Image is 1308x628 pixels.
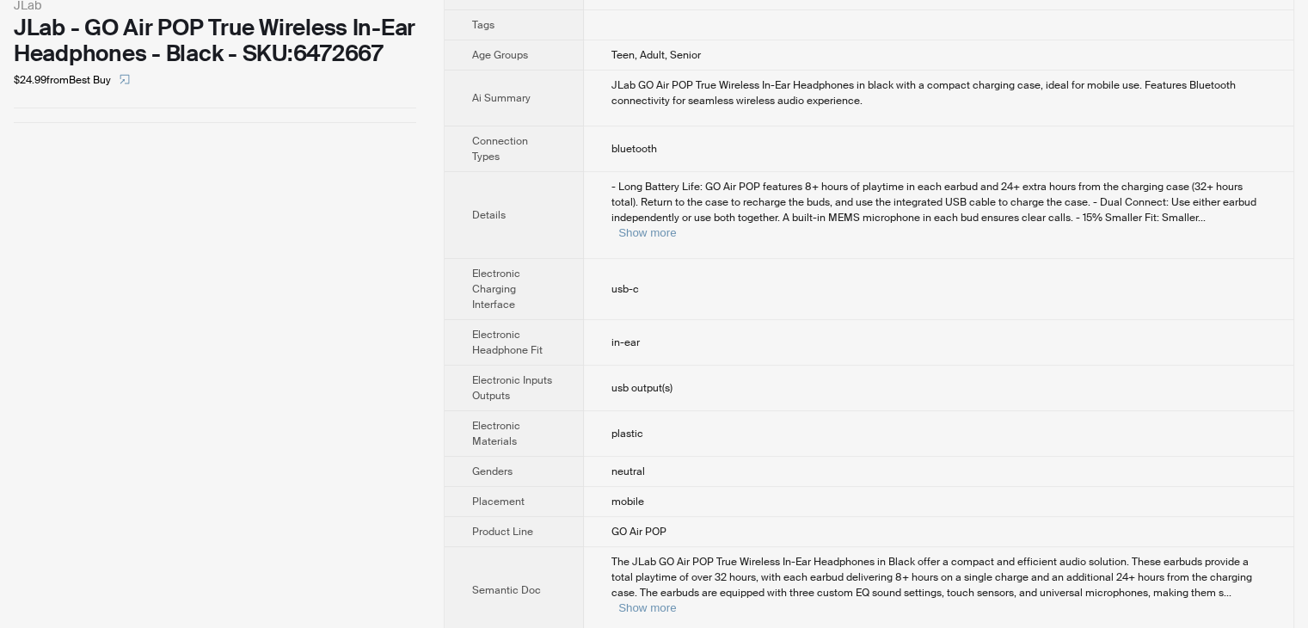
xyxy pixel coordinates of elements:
[611,555,1252,600] span: The JLab GO Air POP True Wireless In-Ear Headphones in Black offer a compact and efficient audio ...
[611,282,639,296] span: usb-c
[472,328,543,357] span: Electronic Headphone Fit
[472,465,513,478] span: Genders
[472,91,531,105] span: Ai Summary
[472,267,520,311] span: Electronic Charging Interface
[472,419,520,448] span: Electronic Materials
[611,381,672,395] span: usb output(s)
[611,180,1256,225] span: - Long Battery Life: GO Air POP features 8+ hours of playtime in each earbud and 24+ extra hours ...
[472,208,506,222] span: Details
[472,525,533,539] span: Product Line
[611,495,644,508] span: mobile
[611,179,1266,241] div: - Long Battery Life: GO Air POP features 8+ hours of playtime in each earbud and 24+ extra hours ...
[611,427,643,440] span: plastic
[618,601,676,614] button: Expand
[472,583,541,597] span: Semantic Doc
[1198,211,1206,225] span: ...
[472,134,528,163] span: Connection Types
[14,15,416,66] div: JLab - GO Air POP True Wireless In-Ear Headphones - Black - SKU:6472667
[611,336,640,349] span: in-ear
[611,77,1266,108] div: JLab GO Air POP True Wireless In-Ear Headphones in black with a compact charging case, ideal for ...
[611,48,701,62] span: Teen, Adult, Senior
[472,18,494,32] span: Tags
[611,142,657,156] span: bluetooth
[472,48,528,62] span: Age Groups
[611,525,666,539] span: GO Air POP
[611,465,645,478] span: neutral
[472,495,525,508] span: Placement
[618,226,676,239] button: Expand
[1224,586,1231,600] span: ...
[472,373,552,403] span: Electronic Inputs Outputs
[120,74,130,84] span: select
[14,66,416,94] div: $24.99 from Best Buy
[611,554,1266,616] div: The JLab GO Air POP True Wireless In-Ear Headphones in Black offer a compact and efficient audio ...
